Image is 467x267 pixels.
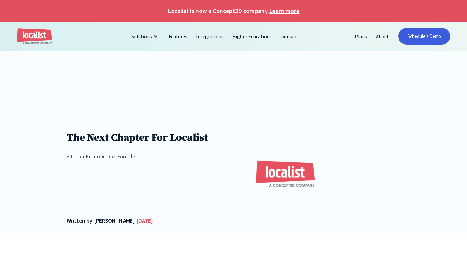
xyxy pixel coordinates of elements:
[228,29,274,44] a: Higher Education
[67,131,208,144] h1: The Next Chapter For Localist
[127,29,164,44] div: Solutions
[131,33,152,40] div: Solutions
[164,29,192,44] a: Features
[17,28,52,45] a: home
[136,216,153,225] div: [DATE]
[372,29,394,44] a: About
[350,29,372,44] a: Plans
[269,6,299,16] a: Learn more
[274,29,301,44] a: Tourism
[94,216,134,225] div: [PERSON_NAME]
[192,29,228,44] a: Integrations
[398,28,450,45] a: Schedule a Demo
[67,152,208,161] div: A Letter From Our Co-Founder.
[67,216,92,225] div: Written by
